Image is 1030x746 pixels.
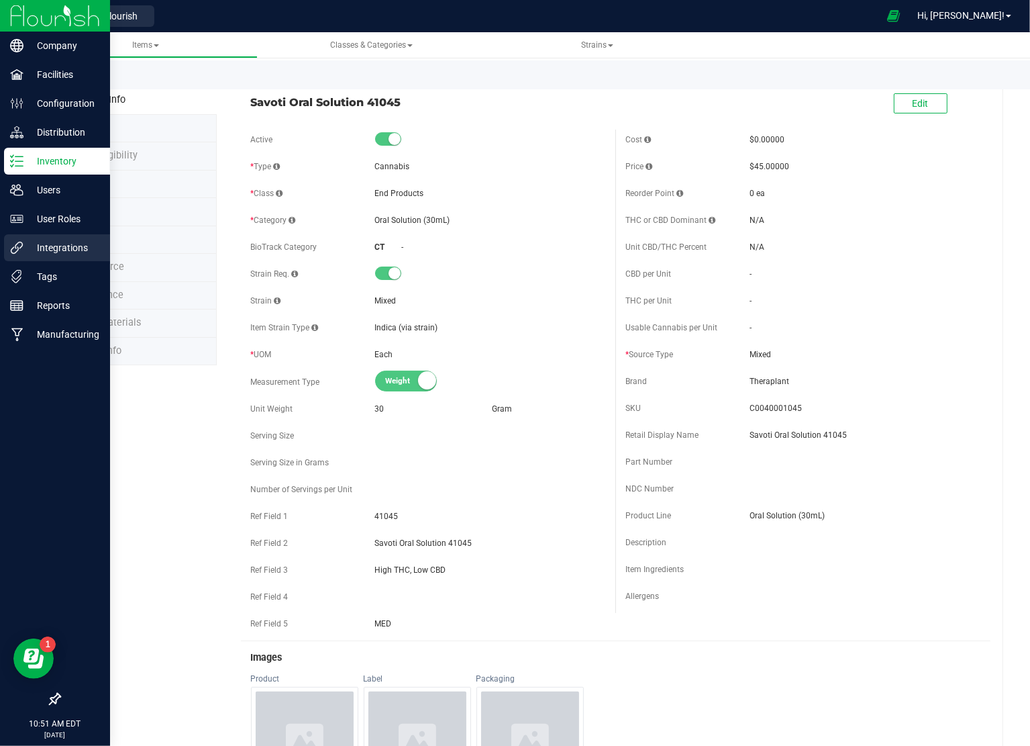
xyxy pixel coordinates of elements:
[625,350,673,359] span: Source Type
[23,38,104,54] p: Company
[878,3,909,29] span: Open Ecommerce Menu
[750,242,764,252] span: N/A
[625,189,683,198] span: Reorder Point
[750,269,752,279] span: -
[625,511,671,520] span: Product Line
[23,326,104,342] p: Manufacturing
[251,189,283,198] span: Class
[625,242,707,252] span: Unit CBD/THC Percent
[251,619,289,628] span: Ref Field 5
[251,485,353,494] span: Number of Servings per Unit
[625,457,672,467] span: Part Number
[364,673,471,684] div: Label
[625,216,715,225] span: THC or CBD Dominant
[23,269,104,285] p: Tags
[251,458,329,467] span: Serving Size in Grams
[750,323,752,332] span: -
[375,241,402,253] div: CT
[750,162,789,171] span: $45.00000
[375,510,606,522] span: 41045
[375,162,410,171] span: Cannabis
[625,323,717,332] span: Usable Cannabis per Unit
[23,240,104,256] p: Integrations
[23,211,104,227] p: User Roles
[251,135,273,144] span: Active
[913,98,929,109] span: Edit
[625,430,699,440] span: Retail Display Name
[375,618,606,630] span: MED
[10,39,23,52] inline-svg: Company
[386,371,446,391] span: Weight
[625,404,641,413] span: SKU
[750,135,784,144] span: $0.00000
[375,216,450,225] span: Oral Solution (30mL)
[23,124,104,140] p: Distribution
[251,565,289,575] span: Ref Field 3
[10,328,23,341] inline-svg: Manufacturing
[23,153,104,169] p: Inventory
[750,375,980,387] span: Theraplant
[625,269,671,279] span: CBD per Unit
[251,539,289,548] span: Ref Field 2
[375,189,424,198] span: End Products
[251,269,299,279] span: Strain Req.
[625,377,647,386] span: Brand
[375,564,606,576] span: High THC, Low CBD
[750,296,752,306] span: -
[625,538,666,547] span: Description
[917,10,1005,21] span: Hi, [PERSON_NAME]!
[251,94,606,110] span: Savoti Oral Solution 41045
[375,404,384,414] span: 30
[625,135,651,144] span: Cost
[750,429,980,441] span: Savoti Oral Solution 41045
[251,512,289,521] span: Ref Field 1
[10,270,23,283] inline-svg: Tags
[251,431,295,440] span: Serving Size
[402,242,404,252] span: -
[581,40,613,50] span: Strains
[375,323,438,332] span: Indica (via strain)
[23,297,104,314] p: Reports
[750,402,980,414] span: C0040001045
[251,296,281,306] span: Strain
[625,162,652,171] span: Price
[23,182,104,198] p: Users
[625,484,674,494] span: NDC Number
[750,348,980,361] span: Mixed
[251,377,320,387] span: Measurement Type
[750,510,980,522] span: Oral Solution (30mL)
[10,299,23,312] inline-svg: Reports
[10,68,23,81] inline-svg: Facilities
[10,212,23,226] inline-svg: User Roles
[251,323,319,332] span: Item Strain Type
[330,40,413,50] span: Classes & Categories
[10,241,23,254] inline-svg: Integrations
[251,404,293,414] span: Unit Weight
[750,216,764,225] span: N/A
[251,242,317,252] span: BioTrack Category
[625,296,672,306] span: THC per Unit
[375,296,397,306] span: Mixed
[13,639,54,679] iframe: Resource center
[10,126,23,139] inline-svg: Distribution
[251,592,289,602] span: Ref Field 4
[625,592,659,601] span: Allergens
[375,537,606,549] span: Savoti Oral Solution 41045
[251,162,280,171] span: Type
[476,673,584,684] div: Packaging
[492,404,512,414] span: Gram
[6,730,104,740] p: [DATE]
[625,565,684,574] span: Item Ingredients
[375,350,393,359] span: Each
[40,637,56,653] iframe: Resource center unread badge
[894,93,947,113] button: Edit
[750,189,765,198] span: 0 ea
[251,673,358,684] div: Product
[10,154,23,168] inline-svg: Inventory
[10,97,23,110] inline-svg: Configuration
[23,66,104,83] p: Facilities
[251,350,272,359] span: UOM
[6,718,104,730] p: 10:51 AM EDT
[23,95,104,111] p: Configuration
